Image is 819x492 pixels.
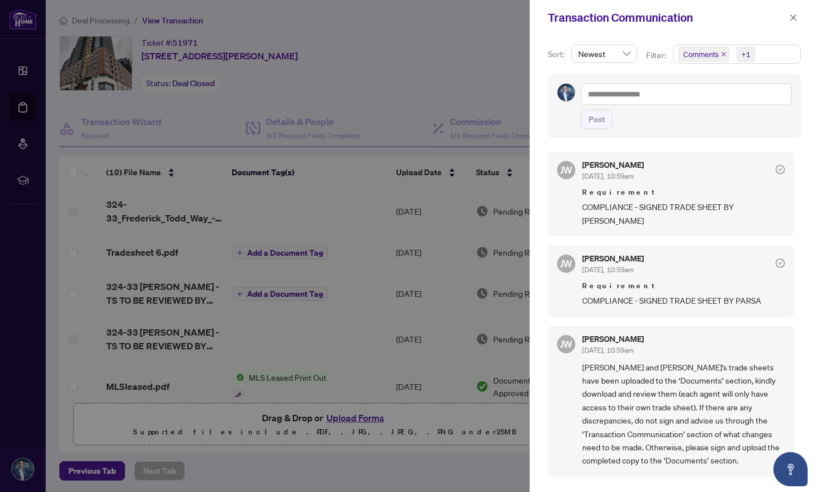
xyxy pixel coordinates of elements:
span: JW [560,256,572,271]
span: Comments [683,49,719,60]
span: close [721,51,727,57]
span: JW [560,163,572,178]
span: [DATE], 10:59am [582,265,634,274]
span: COMPLIANCE - SIGNED TRADE SHEET BY PARSA [582,294,785,307]
span: COMPLIANCE - SIGNED TRADE SHEET BY [PERSON_NAME] [582,200,785,227]
span: Requirement [582,280,785,292]
img: Profile Icon [558,84,575,101]
span: [DATE], 10:59am [582,346,634,354]
div: +1 [741,49,751,60]
span: JW [560,337,572,352]
div: Transaction Communication [548,9,786,26]
p: Filter: [646,49,668,62]
span: check-circle [776,165,785,174]
h5: [PERSON_NAME] [582,161,644,169]
span: Comments [678,46,729,62]
button: Post [581,110,612,129]
h5: [PERSON_NAME] [582,255,644,263]
h5: [PERSON_NAME] [582,335,644,343]
span: Requirement [582,187,785,198]
span: close [789,14,797,22]
p: Sort: [548,48,567,61]
span: [DATE], 10:59am [582,172,634,180]
span: [PERSON_NAME] and [PERSON_NAME]'s trade sheets have been uploaded to the ‘Documents’ section, kin... [582,361,785,467]
span: check-circle [776,259,785,268]
button: Open asap [773,452,808,486]
span: Newest [578,45,630,62]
